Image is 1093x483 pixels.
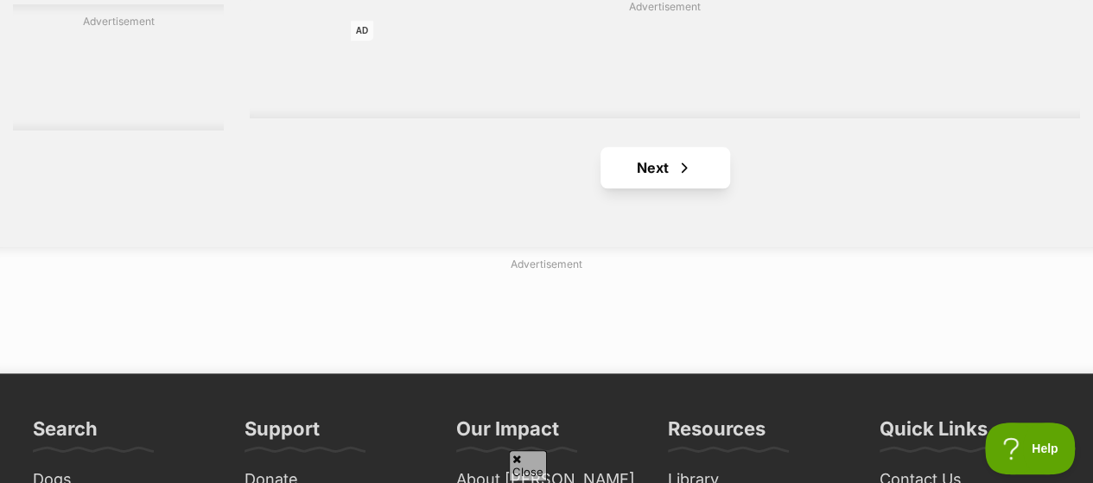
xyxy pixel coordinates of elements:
[13,4,224,130] div: Advertisement
[33,416,98,451] h3: Search
[509,450,547,480] span: Close
[245,416,320,451] h3: Support
[985,423,1076,474] iframe: Help Scout Beacon - Open
[668,416,766,451] h3: Resources
[351,21,373,41] span: AD
[601,147,730,188] a: Next page
[880,416,988,451] h3: Quick Links
[250,147,1080,188] nav: Pagination
[456,416,559,451] h3: Our Impact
